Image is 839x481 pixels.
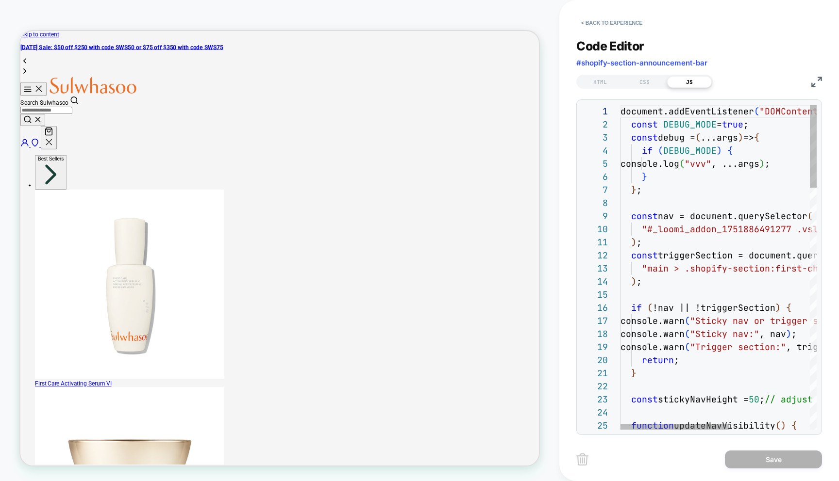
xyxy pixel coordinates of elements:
[631,276,637,287] span: )
[27,127,49,158] button: Your Cart
[674,420,775,431] span: updateNavVisibility
[19,165,62,211] button: Best Sellers
[621,328,685,339] span: console.warn
[582,170,608,183] div: 6
[582,131,608,144] div: 3
[631,119,658,130] span: const
[19,465,692,475] div: First Care Activating Serum VI
[631,184,637,195] span: }
[667,76,712,88] div: JS
[791,328,797,339] span: ;
[637,184,642,195] span: ;
[658,145,663,156] span: (
[631,420,674,431] span: function
[679,158,685,169] span: (
[19,456,692,475] a: First Care Activating Serum VI
[578,76,622,88] div: HTML
[582,419,608,432] div: 25
[711,158,759,169] span: , ...args
[685,341,690,353] span: (
[582,223,608,236] div: 10
[582,380,608,393] div: 22
[621,158,679,169] span: console.log
[582,209,608,223] div: 9
[631,302,642,313] span: if
[690,341,786,353] span: "Trigger section:"
[621,315,685,326] span: console.warn
[647,302,653,313] span: (
[631,250,658,261] span: const
[727,145,733,156] span: {
[631,132,658,143] span: const
[582,393,608,406] div: 23
[14,147,27,157] a: Store Locator
[37,76,156,85] a: Sulwhasoo
[786,302,791,313] span: {
[621,341,685,353] span: console.warn
[582,249,608,262] div: 12
[582,144,608,157] div: 4
[582,327,608,340] div: 18
[658,394,749,405] span: stickyNavHeight =
[791,420,797,431] span: {
[642,354,674,366] span: return
[582,183,608,196] div: 7
[685,328,690,339] span: (
[582,314,608,327] div: 17
[576,58,707,67] span: #shopify-section-announcement-bar
[637,276,642,287] span: ;
[637,237,642,248] span: ;
[582,236,608,249] div: 11
[582,196,608,209] div: 8
[582,288,608,301] div: 15
[653,302,775,313] span: !nav || !triggerSection
[807,210,813,222] span: (
[685,158,711,169] span: "vvv"
[582,367,608,380] div: 21
[576,15,647,31] button: < Back to experience
[19,211,272,464] img: Sulwhasoo First Care Activating Serum, Korean skincare, first essence 60ml
[658,132,695,143] span: debug =
[759,158,765,169] span: )
[759,394,765,405] span: ;
[786,328,791,339] span: )
[749,394,759,405] span: 50
[631,368,637,379] span: }
[775,420,781,431] span: (
[701,132,738,143] span: ...args
[717,119,722,130] span: =
[743,119,749,130] span: ;
[642,145,653,156] span: if
[685,315,690,326] span: (
[658,210,807,222] span: nav = document.querySelector
[695,132,701,143] span: (
[631,237,637,248] span: )
[582,262,608,275] div: 13
[725,450,822,468] button: Save
[582,105,608,118] div: 1
[642,171,647,182] span: }
[582,118,608,131] div: 2
[582,340,608,353] div: 19
[663,119,717,130] span: DEBUG_MODE
[781,420,786,431] span: )
[663,145,717,156] span: DEBUG_MODE
[754,106,759,117] span: (
[722,119,743,130] span: true
[621,106,754,117] span: document.addEventListener
[582,275,608,288] div: 14
[582,157,608,170] div: 5
[582,353,608,367] div: 20
[631,394,658,405] span: const
[754,132,759,143] span: {
[631,210,658,222] span: const
[582,301,608,314] div: 16
[622,76,667,88] div: CSS
[759,328,786,339] span: , nav
[775,302,781,313] span: )
[674,354,679,366] span: ;
[576,39,644,53] span: Code Editor
[690,328,759,339] span: "Sticky nav:"
[582,406,608,419] div: 24
[765,158,770,169] span: ;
